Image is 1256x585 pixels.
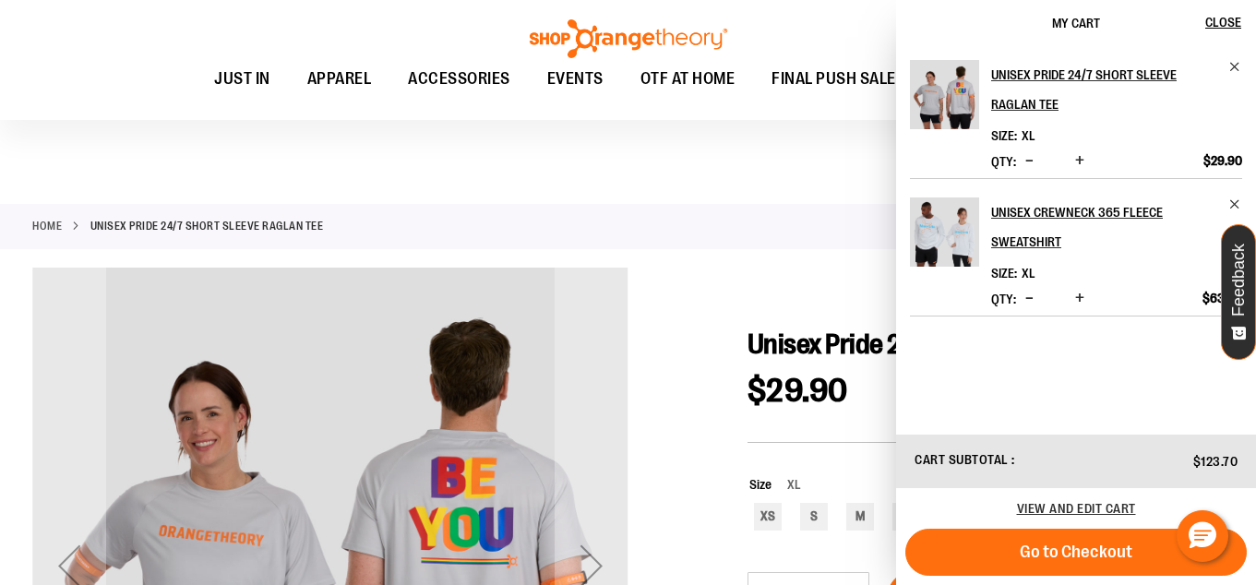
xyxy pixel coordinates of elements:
[1203,152,1242,169] span: $29.90
[90,218,324,234] strong: Unisex Pride 24/7 Short Sleeve Raglan Tee
[1020,542,1132,562] span: Go to Checkout
[991,197,1217,257] h2: Unisex Crewneck 365 Fleece Sweatshirt
[1021,152,1038,171] button: Decrease product quantity
[1221,224,1256,360] button: Feedback - Show survey
[991,60,1217,119] h2: Unisex Pride 24/7 Short Sleeve Raglan Tee
[1228,197,1242,211] a: Remove item
[991,60,1242,119] a: Unisex Pride 24/7 Short Sleeve Raglan Tee
[910,197,979,279] a: Unisex Crewneck 365 Fleece Sweatshirt
[1202,290,1242,306] span: $63.90
[214,58,270,100] span: JUST IN
[991,292,1016,306] label: Qty
[1205,15,1241,30] span: Close
[905,529,1247,576] button: Go to Checkout
[910,60,979,129] img: Unisex Pride 24/7 Short Sleeve Raglan Tee
[1193,454,1238,469] span: $123.70
[307,58,372,100] span: APPAREL
[527,19,730,58] img: Shop Orangetheory
[289,58,390,100] a: APPAREL
[1017,501,1136,516] a: View and edit cart
[800,503,828,531] div: S
[991,197,1242,257] a: Unisex Crewneck 365 Fleece Sweatshirt
[622,58,754,101] a: OTF AT HOME
[1177,510,1228,562] button: Hello, have a question? Let’s chat.
[1230,244,1248,316] span: Feedback
[1021,290,1038,308] button: Decrease product quantity
[748,328,1202,360] span: Unisex Pride 24/7 Short Sleeve Raglan Tee
[1228,60,1242,74] a: Remove item
[910,60,1242,178] li: Product
[1022,266,1035,281] span: XL
[529,58,622,101] a: EVENTS
[915,452,1009,467] span: Cart Subtotal
[1071,290,1089,308] button: Increase product quantity
[991,154,1016,169] label: Qty
[910,197,979,267] img: Unisex Crewneck 365 Fleece Sweatshirt
[389,58,529,101] a: ACCESSORIES
[991,128,1017,143] dt: Size
[910,178,1242,316] li: Product
[408,58,510,100] span: ACCESSORIES
[846,503,874,531] div: M
[772,58,896,100] span: FINAL PUSH SALE
[772,477,801,492] span: XL
[748,372,848,410] span: $29.90
[32,218,62,234] a: Home
[196,58,289,101] a: JUST IN
[749,477,772,492] span: Size
[1071,152,1089,171] button: Increase product quantity
[1022,128,1035,143] span: XL
[1052,16,1100,30] span: My Cart
[640,58,736,100] span: OTF AT HOME
[892,503,920,531] div: L
[753,58,915,101] a: FINAL PUSH SALE
[991,266,1017,281] dt: Size
[910,60,979,141] a: Unisex Pride 24/7 Short Sleeve Raglan Tee
[754,503,782,531] div: XS
[547,58,604,100] span: EVENTS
